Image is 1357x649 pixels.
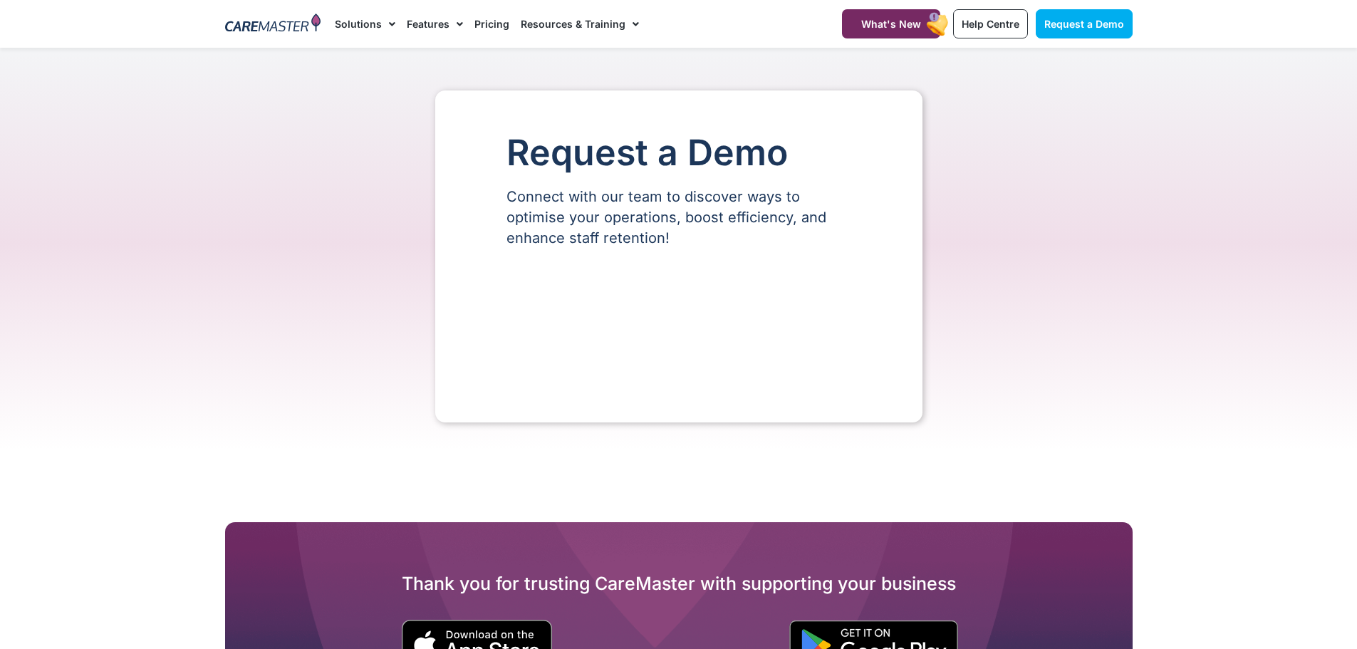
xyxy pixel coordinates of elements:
[506,133,851,172] h1: Request a Demo
[842,9,940,38] a: What's New
[225,572,1133,595] h2: Thank you for trusting CareMaster with supporting your business
[962,18,1019,30] span: Help Centre
[506,187,851,249] p: Connect with our team to discover ways to optimise your operations, boost efficiency, and enhance...
[953,9,1028,38] a: Help Centre
[1044,18,1124,30] span: Request a Demo
[506,273,851,380] iframe: Form 0
[861,18,921,30] span: What's New
[1036,9,1133,38] a: Request a Demo
[225,14,321,35] img: CareMaster Logo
